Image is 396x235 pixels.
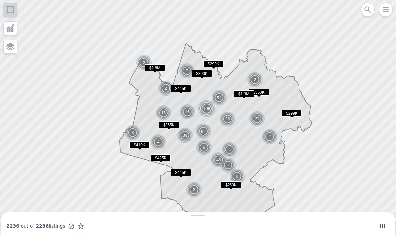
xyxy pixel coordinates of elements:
div: $445K [171,169,191,179]
img: g1.png [196,139,212,155]
div: 2 [186,182,202,198]
div: 7 [220,157,236,173]
div: $2.8M [145,64,165,74]
div: 26 [220,111,235,127]
div: $350K [249,89,269,98]
div: out of listings [6,223,84,230]
div: 2 [136,55,152,70]
span: 2236 [6,223,19,229]
div: 46 [211,152,227,168]
div: 51 [211,89,228,106]
img: g1.png [158,80,174,96]
img: g1.png [229,168,245,184]
div: $410K [129,141,150,151]
span: $299K [203,60,224,67]
span: 2236 [34,223,49,229]
div: 7 [179,63,195,79]
div: 2 [247,72,263,88]
div: $250K [221,181,241,191]
img: g1.png [247,72,263,88]
img: g2.png [211,89,228,106]
span: $1.3M [234,90,254,97]
div: $390K [192,70,212,80]
img: g1.png [222,142,238,158]
img: g1.png [262,129,278,145]
div: 2 [262,129,278,145]
span: $299K [282,110,302,117]
img: g1.png [179,63,195,79]
div: 92 [195,123,212,140]
div: 27 [222,142,237,158]
div: 39 [177,127,193,143]
img: g3.png [198,100,216,117]
img: g1.png [179,104,196,120]
span: $250K [221,181,241,188]
div: $365K [159,121,179,131]
div: 9 [196,139,212,155]
div: 21 [249,111,265,127]
span: $425K [151,154,171,161]
img: g2.png [195,123,212,140]
span: $410K [129,141,150,148]
div: 15 [156,105,171,121]
div: $299K [203,60,224,70]
img: g1.png [136,55,152,70]
img: g1.png [186,182,202,198]
div: 6 [229,168,245,184]
img: g1.png [156,105,172,121]
img: g1.png [211,152,227,168]
div: 109 [198,100,216,117]
div: 4 [150,134,166,150]
span: $350K [249,89,269,96]
div: 3 [125,125,141,141]
div: $445K [171,85,191,95]
img: g1.png [177,127,193,143]
span: $365K [159,121,179,128]
span: $2.8M [145,64,165,71]
div: $1.3M [234,90,254,100]
span: $445K [171,169,191,176]
div: 2 [158,80,174,96]
img: g1.png [150,134,166,150]
img: g1.png [125,125,141,141]
div: $425K [151,154,171,164]
img: g1.png [249,111,265,127]
span: $445K [171,85,191,92]
div: $299K [282,110,302,119]
img: g1.png [220,111,236,127]
span: $390K [192,70,212,77]
img: g1.png [220,157,236,173]
div: 16 [179,104,195,120]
